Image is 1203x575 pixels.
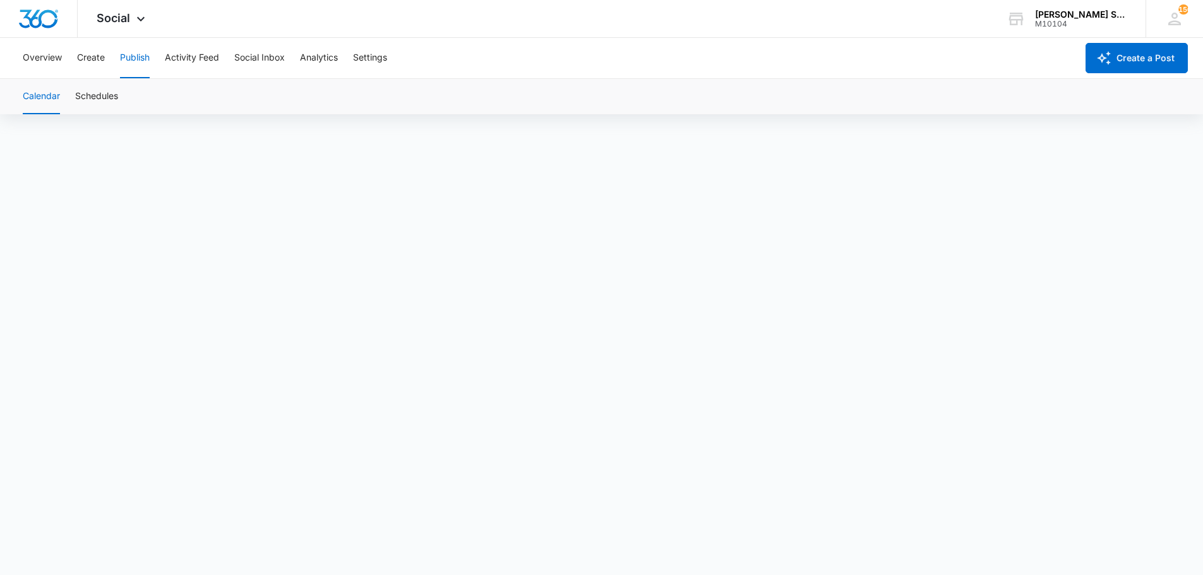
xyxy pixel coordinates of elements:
button: Settings [353,38,387,78]
span: Social [97,11,130,25]
button: Activity Feed [165,38,219,78]
div: account id [1035,20,1127,28]
button: Publish [120,38,150,78]
button: Calendar [23,79,60,114]
button: Schedules [75,79,118,114]
button: Analytics [300,38,338,78]
button: Social Inbox [234,38,285,78]
span: 150 [1178,4,1188,15]
button: Overview [23,38,62,78]
div: notifications count [1178,4,1188,15]
button: Create a Post [1086,43,1188,73]
button: Create [77,38,105,78]
div: account name [1035,9,1127,20]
